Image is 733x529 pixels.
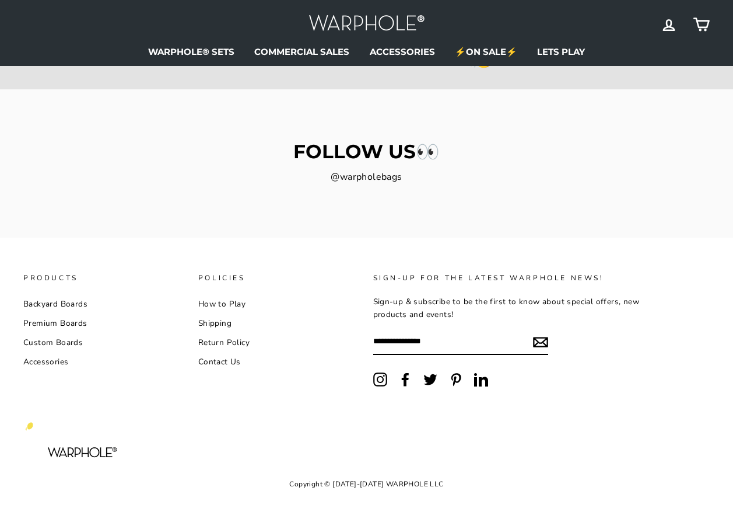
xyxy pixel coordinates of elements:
ul: Primary [23,43,710,60]
a: Custom Boards [23,334,83,351]
a: LETS PLAY [528,43,594,60]
a: COMMERCIAL SALES [245,43,358,60]
p: Sign-up for the latest warphole news! [373,273,675,284]
p: Copyright © [DATE]-[DATE] WARPHOLE LLC [23,474,710,494]
a: WARPHOLE® SETS [139,43,243,60]
a: ⚡ON SALE⚡ [446,43,526,60]
p: @warpholebags [23,170,710,185]
img: Warphole [308,12,425,37]
a: Accessories [23,353,68,371]
a: ACCESSORIES [361,43,444,60]
a: Return Policy [198,334,250,351]
p: Sign-up & subscribe to be the first to know about special offers, new products and events! [373,295,675,321]
a: How to Play [198,295,245,313]
h2: WORD ON THE STREET👏 [9,47,724,67]
h2: FOLLOW US👀 [23,142,710,161]
a: Backyard Boards [23,295,87,313]
p: PRODUCTS [23,273,185,284]
a: Shipping [198,315,232,332]
p: POLICIES [198,273,360,284]
a: Contact Us [198,353,241,371]
img: Warphole [23,413,122,462]
a: Premium Boards [23,315,87,332]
